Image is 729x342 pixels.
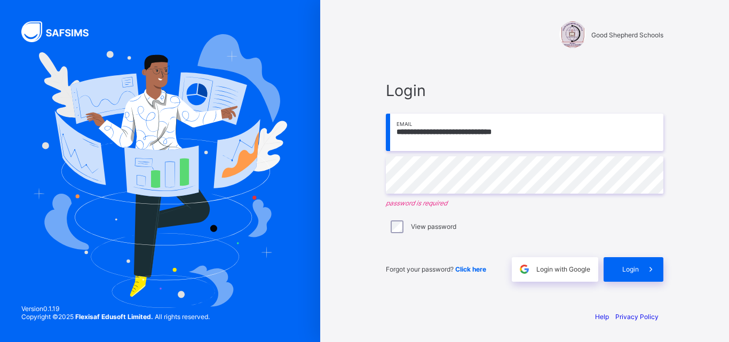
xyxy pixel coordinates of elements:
span: Login [386,81,663,100]
span: Version 0.1.19 [21,305,210,313]
img: google.396cfc9801f0270233282035f929180a.svg [518,263,530,275]
span: Copyright © 2025 All rights reserved. [21,313,210,321]
img: SAFSIMS Logo [21,21,101,42]
a: Privacy Policy [615,313,659,321]
em: password is required [386,199,663,207]
a: Help [595,313,609,321]
a: Click here [455,265,486,273]
span: Forgot your password? [386,265,486,273]
img: Hero Image [33,34,287,307]
strong: Flexisaf Edusoft Limited. [75,313,153,321]
span: Login [622,265,639,273]
span: Login with Google [536,265,590,273]
label: View password [411,222,456,230]
span: Good Shepherd Schools [591,31,663,39]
